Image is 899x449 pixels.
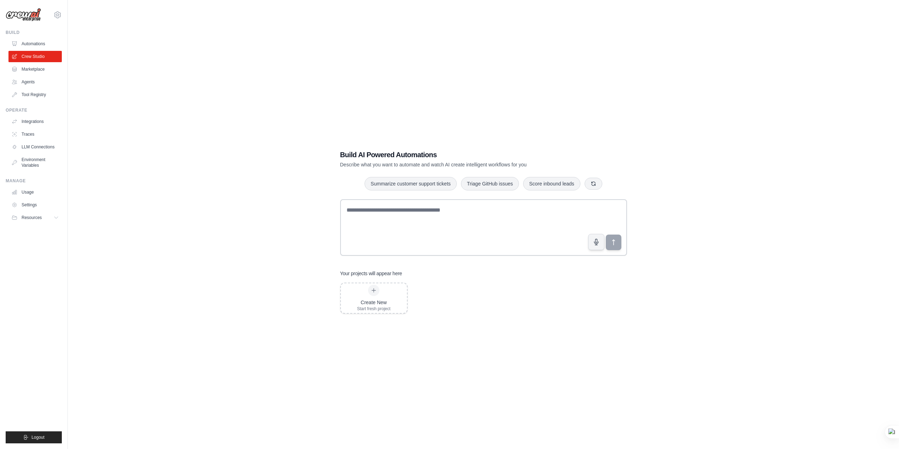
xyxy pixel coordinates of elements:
[6,178,62,184] div: Manage
[8,154,62,171] a: Environment Variables
[8,116,62,127] a: Integrations
[340,150,578,160] h1: Build AI Powered Automations
[22,215,42,220] span: Resources
[340,270,402,277] h3: Your projects will appear here
[588,234,604,250] button: Click to speak your automation idea
[6,431,62,443] button: Logout
[357,306,391,312] div: Start fresh project
[340,161,578,168] p: Describe what you want to automate and watch AI create intelligent workflows for you
[8,187,62,198] a: Usage
[8,89,62,100] a: Tool Registry
[365,177,456,190] button: Summarize customer support tickets
[8,38,62,49] a: Automations
[8,64,62,75] a: Marketplace
[8,199,62,211] a: Settings
[461,177,519,190] button: Triage GitHub issues
[585,178,602,190] button: Get new suggestions
[6,30,62,35] div: Build
[8,51,62,62] a: Crew Studio
[31,435,45,440] span: Logout
[8,141,62,153] a: LLM Connections
[8,129,62,140] a: Traces
[523,177,580,190] button: Score inbound leads
[6,107,62,113] div: Operate
[8,212,62,223] button: Resources
[6,8,41,22] img: Logo
[8,76,62,88] a: Agents
[357,299,391,306] div: Create New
